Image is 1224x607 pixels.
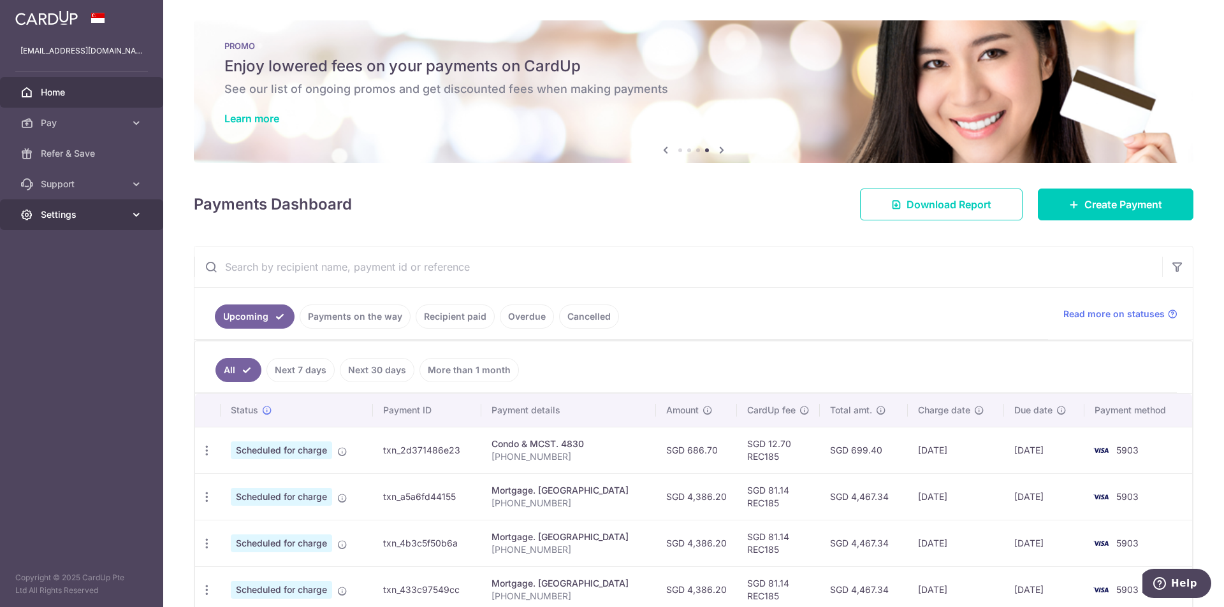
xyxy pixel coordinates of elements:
span: Scheduled for charge [231,581,332,599]
span: 5903 [1116,445,1139,455]
td: SGD 4,467.34 [820,520,908,566]
span: Settings [41,208,125,221]
a: Learn more [224,112,279,125]
td: [DATE] [1004,427,1085,473]
img: CardUp [15,10,78,25]
p: PROMO [224,41,1163,51]
span: Status [231,404,258,417]
a: Overdue [500,304,554,329]
a: Read more on statuses [1063,308,1177,320]
td: [DATE] [1004,520,1085,566]
td: txn_a5a6fd44155 [373,473,481,520]
td: txn_4b3c5f50b6a [373,520,481,566]
span: Scheduled for charge [231,441,332,459]
td: SGD 699.40 [820,427,908,473]
h6: See our list of ongoing promos and get discounted fees when making payments [224,82,1163,97]
td: SGD 81.14 REC185 [737,473,820,520]
img: Bank Card [1088,582,1114,597]
span: Charge date [918,404,970,417]
img: Bank Card [1088,489,1114,504]
td: SGD 4,386.20 [656,473,737,520]
a: Cancelled [559,304,619,329]
div: Mortgage. [GEOGRAPHIC_DATA] [492,484,646,497]
a: Next 30 days [340,358,414,382]
a: Upcoming [215,304,295,329]
td: SGD 4,386.20 [656,520,737,566]
div: Mortgage. [GEOGRAPHIC_DATA] [492,531,646,543]
div: Mortgage. [GEOGRAPHIC_DATA] [492,577,646,590]
iframe: Opens a widget where you can find more information [1142,569,1211,601]
img: Bank Card [1088,443,1114,458]
span: Pay [41,117,125,129]
span: Create Payment [1084,197,1162,212]
a: Payments on the way [300,304,411,329]
span: Due date [1014,404,1053,417]
p: [EMAIL_ADDRESS][DOMAIN_NAME] [20,45,143,57]
a: More than 1 month [419,358,519,382]
h5: Enjoy lowered fees on your payments on CardUp [224,56,1163,76]
a: Next 7 days [266,358,335,382]
span: Total amt. [830,404,872,417]
img: Latest Promos banner [194,20,1193,163]
td: SGD 12.70 REC185 [737,427,820,473]
th: Payment details [481,394,656,427]
span: CardUp fee [747,404,796,417]
span: Home [41,86,125,99]
input: Search by recipient name, payment id or reference [194,246,1162,287]
span: Amount [666,404,699,417]
span: Support [41,178,125,190]
span: Download Report [907,197,991,212]
td: [DATE] [908,473,1004,520]
span: 5903 [1116,538,1139,548]
td: txn_2d371486e23 [373,427,481,473]
td: [DATE] [1004,473,1085,520]
img: Bank Card [1088,536,1114,551]
span: Scheduled for charge [231,488,332,506]
a: Download Report [860,189,1023,220]
a: Create Payment [1038,189,1193,220]
td: SGD 4,467.34 [820,473,908,520]
p: [PHONE_NUMBER] [492,497,646,510]
a: All [215,358,261,382]
p: [PHONE_NUMBER] [492,450,646,463]
td: SGD 81.14 REC185 [737,520,820,566]
p: [PHONE_NUMBER] [492,590,646,603]
span: Refer & Save [41,147,125,160]
a: Recipient paid [416,304,495,329]
span: 5903 [1116,491,1139,502]
div: Condo & MCST. 4830 [492,438,646,450]
span: Read more on statuses [1063,308,1165,320]
span: 5903 [1116,584,1139,595]
th: Payment ID [373,394,481,427]
p: [PHONE_NUMBER] [492,543,646,556]
span: Scheduled for charge [231,534,332,552]
td: [DATE] [908,427,1004,473]
h4: Payments Dashboard [194,193,352,216]
td: SGD 686.70 [656,427,737,473]
th: Payment method [1084,394,1192,427]
td: [DATE] [908,520,1004,566]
